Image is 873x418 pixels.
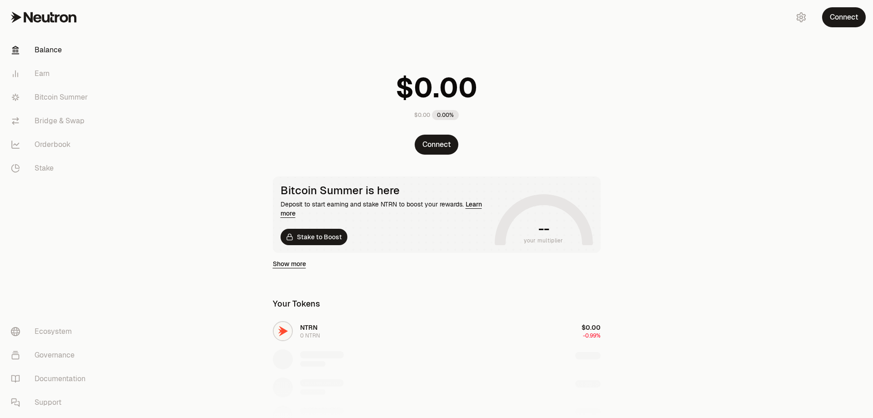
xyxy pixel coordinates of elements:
a: Governance [4,343,98,367]
a: Bridge & Swap [4,109,98,133]
a: Documentation [4,367,98,391]
a: Earn [4,62,98,86]
a: Stake to Boost [281,229,347,245]
button: Connect [822,7,866,27]
div: Your Tokens [273,297,320,310]
div: $0.00 [414,111,430,119]
button: Connect [415,135,458,155]
a: Balance [4,38,98,62]
a: Ecosystem [4,320,98,343]
a: Orderbook [4,133,98,156]
div: Deposit to start earning and stake NTRN to boost your rewards. [281,200,491,218]
a: Stake [4,156,98,180]
a: Bitcoin Summer [4,86,98,109]
a: Support [4,391,98,414]
span: your multiplier [524,236,563,245]
div: Bitcoin Summer is here [281,184,491,197]
div: 0.00% [432,110,459,120]
h1: -- [538,222,549,236]
a: Show more [273,259,306,268]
